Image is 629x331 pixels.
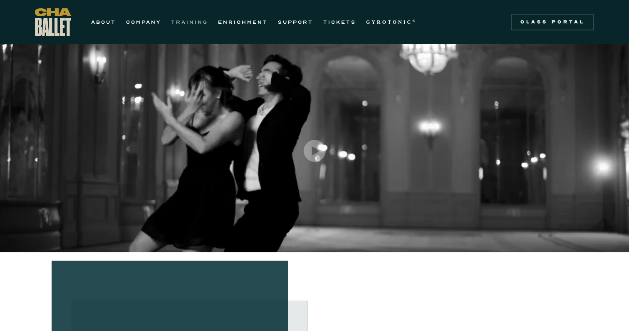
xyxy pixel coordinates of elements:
[91,17,116,27] a: ABOUT
[323,17,356,27] a: TICKETS
[511,14,594,30] a: Class Portal
[218,17,268,27] a: ENRICHMENT
[516,19,589,25] div: Class Portal
[35,8,71,36] a: home
[278,17,313,27] a: SUPPORT
[412,19,417,23] sup: ®
[126,17,161,27] a: COMPANY
[366,19,412,25] strong: GYROTONIC
[171,17,208,27] a: TRAINING
[366,17,417,27] a: GYROTONIC®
